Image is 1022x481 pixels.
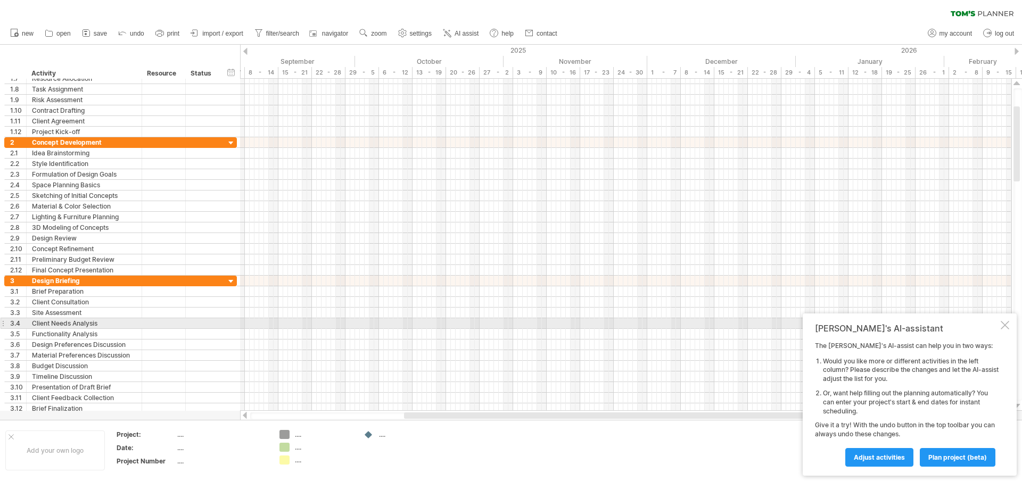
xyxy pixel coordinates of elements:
div: Project: [117,430,175,439]
div: 3D Modeling of Concepts [32,222,136,233]
a: filter/search [252,27,302,40]
div: 3.2 [10,297,26,307]
div: .... [295,443,353,452]
a: log out [980,27,1017,40]
div: 1 - 7 [647,67,681,78]
a: import / export [188,27,246,40]
div: Design Briefing [32,276,136,286]
div: 8 - 14 [681,67,714,78]
div: 1.10 [10,105,26,115]
div: Sketching of Initial Concepts [32,190,136,201]
div: 24 - 30 [614,67,647,78]
a: navigator [308,27,351,40]
span: import / export [202,30,243,37]
div: 2.12 [10,265,26,275]
div: Lighting & Furniture Planning [32,212,136,222]
div: The [PERSON_NAME]'s AI-assist can help you in two ways: Give it a try! With the undo button in th... [815,342,999,466]
div: 20 - 26 [446,67,480,78]
div: 2.2 [10,159,26,169]
div: .... [379,430,437,439]
div: 3.8 [10,361,26,371]
span: zoom [371,30,386,37]
div: 29 - 5 [345,67,379,78]
div: 3.11 [10,393,26,403]
div: Material & Color Selection [32,201,136,211]
div: .... [177,457,267,466]
div: September 2025 [211,56,355,67]
div: Brief Finalization [32,403,136,413]
span: settings [410,30,432,37]
div: Client Consultation [32,297,136,307]
a: new [7,27,37,40]
div: Final Concept Presentation [32,265,136,275]
div: .... [295,430,353,439]
div: Client Needs Analysis [32,318,136,328]
a: help [487,27,517,40]
a: settings [395,27,435,40]
div: 8 - 14 [245,67,278,78]
div: Concept Refinement [32,244,136,254]
div: Timeline Discussion [32,371,136,382]
span: open [56,30,71,37]
div: 1.12 [10,127,26,137]
div: 15 - 21 [714,67,748,78]
div: 26 - 1 [916,67,949,78]
div: 22 - 28 [748,67,781,78]
div: Functionality Analysis [32,329,136,339]
div: Budget Discussion [32,361,136,371]
div: 3.1 [10,286,26,296]
div: 2.6 [10,201,26,211]
div: Contract Drafting [32,105,136,115]
span: new [22,30,34,37]
div: 2 - 8 [949,67,983,78]
div: 2.1 [10,148,26,158]
div: Project Number [117,457,175,466]
div: Design Review [32,233,136,243]
span: plan project (beta) [928,453,987,461]
a: contact [522,27,561,40]
div: 3.12 [10,403,26,413]
div: 2.9 [10,233,26,243]
div: 3.10 [10,382,26,392]
div: Brief Preparation [32,286,136,296]
div: Resource [147,68,179,79]
div: Material Preferences Discussion [32,350,136,360]
a: Adjust activities [845,448,913,467]
div: 27 - 2 [480,67,513,78]
div: 3 - 9 [513,67,547,78]
div: Client Agreement [32,116,136,126]
div: Idea Brainstorming [32,148,136,158]
div: Task Assignment [32,84,136,94]
div: October 2025 [355,56,504,67]
div: Concept Development [32,137,136,147]
div: 17 - 23 [580,67,614,78]
div: 3.5 [10,329,26,339]
div: 15 - 21 [278,67,312,78]
span: AI assist [455,30,479,37]
div: Site Assessment [32,308,136,318]
div: 3.4 [10,318,26,328]
div: [PERSON_NAME]'s AI-assistant [815,323,999,334]
div: .... [177,430,267,439]
div: 3.7 [10,350,26,360]
div: 29 - 4 [781,67,815,78]
div: 1.9 [10,95,26,105]
span: help [501,30,514,37]
span: print [167,30,179,37]
span: navigator [322,30,348,37]
div: December 2025 [647,56,796,67]
div: 2.5 [10,190,26,201]
div: 2.8 [10,222,26,233]
div: Preliminary Budget Review [32,254,136,264]
div: 3.9 [10,371,26,382]
a: my account [925,27,975,40]
span: save [94,30,107,37]
div: Design Preferences Discussion [32,339,136,350]
div: 22 - 28 [312,67,345,78]
span: filter/search [266,30,299,37]
div: Add your own logo [5,430,105,470]
div: 5 - 11 [815,67,848,78]
span: Adjust activities [854,453,905,461]
div: Date: [117,443,175,452]
div: Presentation of Draft Brief [32,382,136,392]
